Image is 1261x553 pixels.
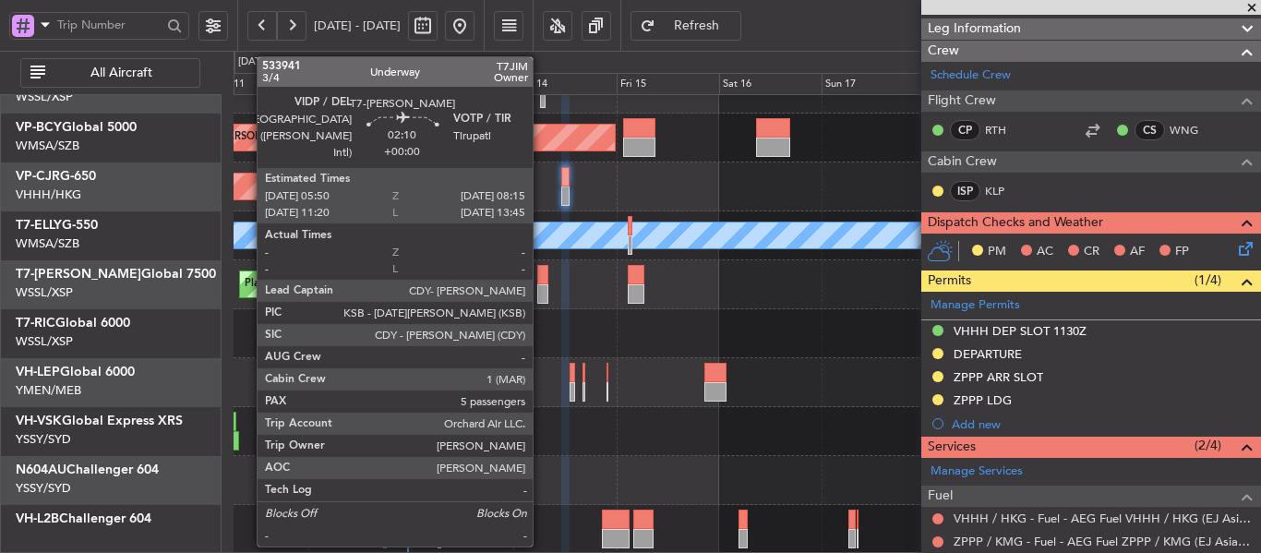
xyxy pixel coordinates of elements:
[719,73,822,95] div: Sat 16
[954,369,1043,385] div: ZPPP ARR SLOT
[16,415,183,427] a: VH-VSKGlobal Express XRS
[928,151,997,173] span: Cabin Crew
[954,511,1252,526] a: VHHH / HKG - Fuel - AEG Fuel VHHH / HKG (EJ Asia Only)
[16,121,62,134] span: VP-BCY
[16,268,141,281] span: T7-[PERSON_NAME]
[424,222,867,249] div: Unplanned Maint [GEOGRAPHIC_DATA] (Sultan [PERSON_NAME] [PERSON_NAME] - Subang)
[16,512,151,525] a: VH-L2BChallenger 604
[16,170,96,183] a: VP-CJRG-650
[928,90,996,112] span: Flight Crew
[16,121,137,134] a: VP-BCYGlobal 5000
[954,534,1252,549] a: ZPPP / KMG - Fuel - AEG Fuel ZPPP / KMG (EJ Asia Only)
[314,18,401,34] span: [DATE] - [DATE]
[952,416,1252,432] div: Add new
[985,183,1027,199] a: KLP
[928,212,1103,234] span: Dispatch Checks and Weather
[49,66,194,79] span: All Aircraft
[20,58,200,88] button: All Aircraft
[928,18,1021,40] span: Leg Information
[16,219,98,232] a: T7-ELLYG-550
[16,284,73,301] a: WSSL/XSP
[1135,120,1165,140] div: CS
[206,73,308,95] div: Mon 11
[1195,436,1221,455] span: (2/4)
[513,73,616,95] div: Thu 14
[16,382,81,399] a: YMEN/MEB
[245,270,535,298] div: Planned Maint [GEOGRAPHIC_DATA] ([GEOGRAPHIC_DATA])
[1170,122,1211,138] a: WNG
[16,366,135,379] a: VH-LEPGlobal 6000
[630,11,741,41] button: Refresh
[238,54,270,70] div: [DATE]
[16,463,66,476] span: N604AU
[931,296,1020,315] a: Manage Permits
[16,89,73,105] a: WSSL/XSP
[1195,270,1221,290] span: (1/4)
[822,73,924,95] div: Sun 17
[16,415,62,427] span: VH-VSK
[659,19,735,32] span: Refresh
[16,333,73,350] a: WSSL/XSP
[411,73,513,95] div: Wed 13
[985,122,1027,138] a: RTH
[16,219,62,232] span: T7-ELLY
[928,41,959,62] span: Crew
[1130,243,1145,261] span: AF
[617,73,719,95] div: Fri 15
[305,417,532,445] div: Unplanned Maint Sydney ([PERSON_NAME] Intl)
[950,181,980,201] div: ISP
[16,480,71,497] a: YSSY/SYD
[16,186,81,203] a: VHHH/HKG
[928,437,976,458] span: Services
[16,463,159,476] a: N604AUChallenger 604
[16,431,71,448] a: YSSY/SYD
[950,120,980,140] div: CP
[928,486,953,507] span: Fuel
[16,512,59,525] span: VH-L2B
[928,270,971,292] span: Permits
[16,170,60,183] span: VP-CJR
[954,392,1012,408] div: ZPPP LDG
[57,11,162,39] input: Trip Number
[1037,243,1053,261] span: AC
[16,235,79,252] a: WMSA/SZB
[16,317,130,330] a: T7-RICGlobal 6000
[1084,243,1099,261] span: CR
[16,366,60,379] span: VH-LEP
[1175,243,1189,261] span: FP
[16,138,79,154] a: WMSA/SZB
[931,463,1023,481] a: Manage Services
[988,243,1006,261] span: PM
[16,268,216,281] a: T7-[PERSON_NAME]Global 7500
[16,317,55,330] span: T7-RIC
[308,73,411,95] div: Tue 12
[954,346,1022,362] div: DEPARTURE
[931,66,1011,85] a: Schedule Crew
[954,323,1087,339] div: VHHH DEP SLOT 1130Z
